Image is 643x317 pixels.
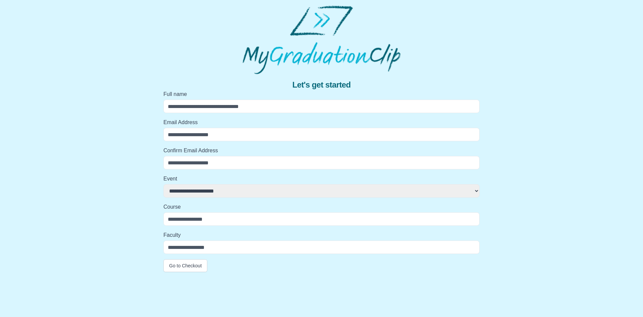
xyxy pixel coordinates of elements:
[292,80,351,90] span: Let's get started
[163,90,480,98] label: Full name
[163,203,480,211] label: Course
[163,147,480,155] label: Confirm Email Address
[163,118,480,126] label: Email Address
[242,5,401,74] img: MyGraduationClip
[163,175,480,183] label: Event
[163,231,480,239] label: Faculty
[163,259,207,272] button: Go to Checkout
